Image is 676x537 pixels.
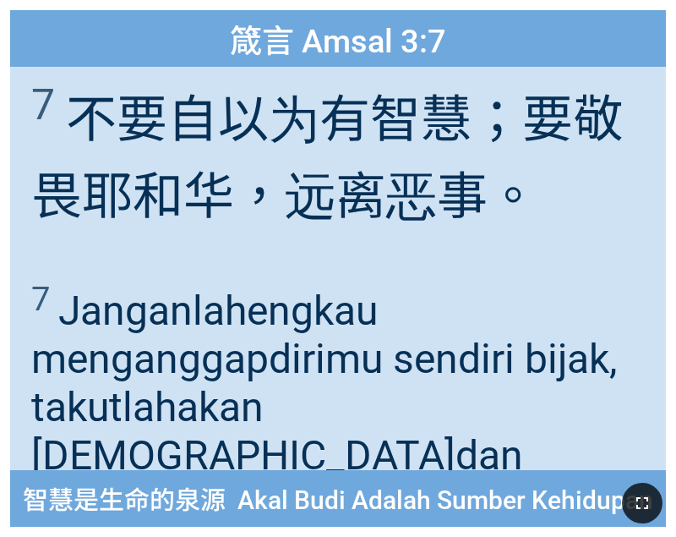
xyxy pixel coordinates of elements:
span: Janganlah [31,279,644,528]
wh5493: 恶事 [386,167,538,227]
span: 箴言 Amsal 3:7 [230,15,446,62]
wh2450: ；要敬畏 [31,90,624,227]
sup: 7 [31,279,50,319]
wh3372: akan [DEMOGRAPHIC_DATA] [31,383,523,528]
wh3372: 耶和华 [82,167,538,227]
wh3068: ，远离 [234,167,538,227]
sup: 7 [31,80,55,129]
wh5869: 有智慧 [31,90,624,227]
wh408: engkau menganggap [31,287,617,528]
span: 不要自以为 [31,78,644,232]
wh1961: dirimu sendiri bijak [31,335,617,528]
wh2450: , takutlah [31,335,617,528]
wh7451: 。 [488,167,538,227]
